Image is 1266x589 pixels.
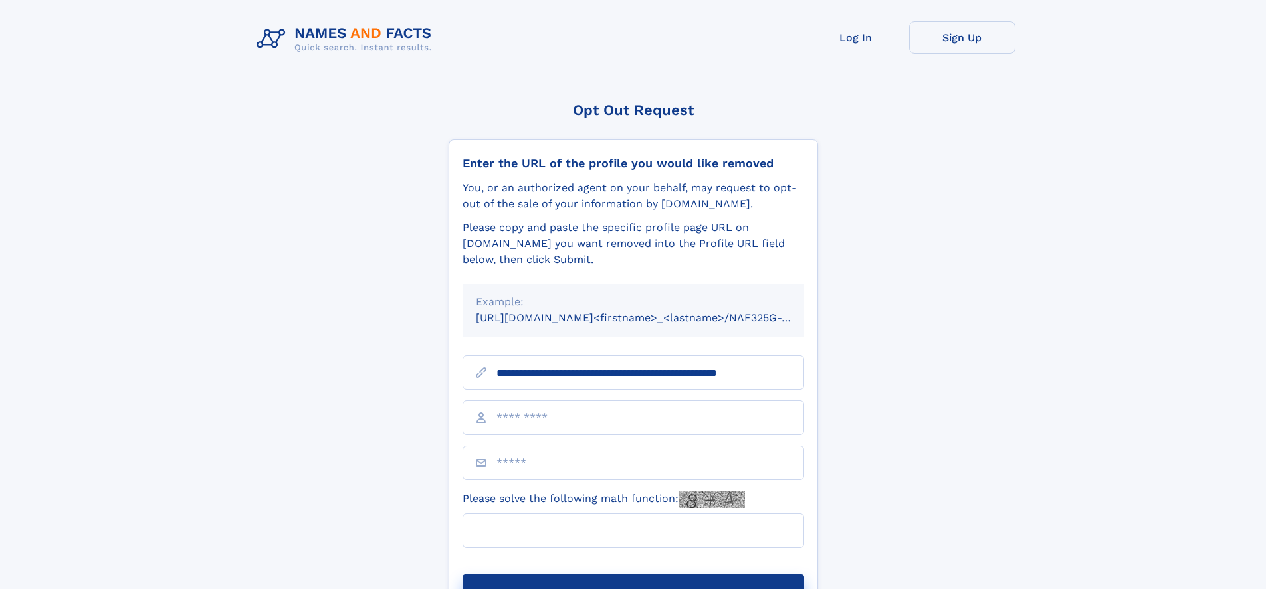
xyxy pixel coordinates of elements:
div: Enter the URL of the profile you would like removed [463,156,804,171]
small: [URL][DOMAIN_NAME]<firstname>_<lastname>/NAF325G-xxxxxxxx [476,311,829,324]
div: You, or an authorized agent on your behalf, may request to opt-out of the sale of your informatio... [463,180,804,212]
div: Please copy and paste the specific profile page URL on [DOMAIN_NAME] you want removed into the Pr... [463,220,804,268]
a: Log In [803,21,909,54]
label: Please solve the following math function: [463,491,745,508]
div: Example: [476,294,791,310]
img: Logo Names and Facts [251,21,443,57]
a: Sign Up [909,21,1015,54]
div: Opt Out Request [449,102,818,118]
